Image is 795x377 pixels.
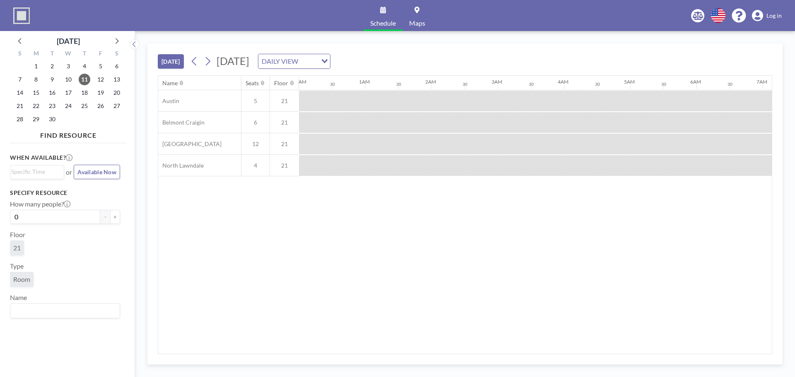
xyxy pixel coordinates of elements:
span: 21 [13,244,21,252]
label: Type [10,262,24,270]
span: Thursday, September 4, 2025 [79,60,90,72]
span: Thursday, September 18, 2025 [79,87,90,98]
span: Thursday, September 25, 2025 [79,100,90,112]
button: [DATE] [158,54,184,69]
input: Search for option [11,305,115,316]
span: Sunday, September 7, 2025 [14,74,26,85]
span: [GEOGRAPHIC_DATA] [158,140,222,148]
span: Monday, September 22, 2025 [30,100,42,112]
span: Wednesday, September 3, 2025 [63,60,74,72]
button: - [100,210,110,224]
span: Monday, September 1, 2025 [30,60,42,72]
div: Search for option [258,54,330,68]
span: or [66,168,72,176]
span: Saturday, September 20, 2025 [111,87,123,98]
div: 2AM [425,79,436,85]
img: organization-logo [13,7,30,24]
div: 30 [463,82,467,87]
div: 7AM [756,79,767,85]
span: Log in [766,12,782,19]
div: 12AM [293,79,306,85]
span: 12 [241,140,270,148]
span: Tuesday, September 16, 2025 [46,87,58,98]
div: 1AM [359,79,370,85]
div: 30 [396,82,401,87]
span: Thursday, September 11, 2025 [79,74,90,85]
span: Sunday, September 21, 2025 [14,100,26,112]
h3: Specify resource [10,189,120,197]
span: Sunday, September 28, 2025 [14,113,26,125]
div: 30 [529,82,534,87]
div: 30 [595,82,600,87]
div: S [108,49,125,60]
span: Wednesday, September 17, 2025 [63,87,74,98]
div: 30 [728,82,732,87]
div: M [28,49,44,60]
span: Tuesday, September 23, 2025 [46,100,58,112]
div: Search for option [10,166,64,178]
div: Floor [274,79,288,87]
button: + [110,210,120,224]
span: Monday, September 15, 2025 [30,87,42,98]
span: Available Now [77,168,116,175]
div: F [92,49,108,60]
div: 3AM [491,79,502,85]
span: Austin [158,97,179,105]
span: Friday, September 5, 2025 [95,60,106,72]
span: Saturday, September 13, 2025 [111,74,123,85]
div: W [60,49,77,60]
div: 6AM [690,79,701,85]
span: Friday, September 19, 2025 [95,87,106,98]
span: Schedule [370,20,396,26]
input: Search for option [11,167,59,176]
div: [DATE] [57,35,80,47]
span: 21 [270,162,299,169]
span: Friday, September 26, 2025 [95,100,106,112]
span: 4 [241,162,270,169]
span: Tuesday, September 9, 2025 [46,74,58,85]
div: Search for option [10,304,120,318]
button: Available Now [74,165,120,179]
span: 21 [270,140,299,148]
div: Name [162,79,178,87]
span: Wednesday, September 24, 2025 [63,100,74,112]
div: T [76,49,92,60]
span: Maps [409,20,425,26]
span: Tuesday, September 30, 2025 [46,113,58,125]
div: S [12,49,28,60]
span: Belmont Craigin [158,119,205,126]
span: Monday, September 29, 2025 [30,113,42,125]
span: Saturday, September 6, 2025 [111,60,123,72]
span: Monday, September 8, 2025 [30,74,42,85]
span: Sunday, September 14, 2025 [14,87,26,98]
span: 21 [270,119,299,126]
div: 30 [661,82,666,87]
div: Seats [246,79,259,87]
label: Name [10,293,27,302]
h4: FIND RESOURCE [10,128,127,139]
span: North Lawndale [158,162,204,169]
span: DAILY VIEW [260,56,300,67]
a: Log in [752,10,782,22]
span: 6 [241,119,270,126]
label: How many people? [10,200,70,208]
span: Friday, September 12, 2025 [95,74,106,85]
span: [DATE] [217,55,249,67]
div: 4AM [558,79,569,85]
div: T [44,49,60,60]
span: Wednesday, September 10, 2025 [63,74,74,85]
div: 30 [330,82,335,87]
span: Saturday, September 27, 2025 [111,100,123,112]
label: Floor [10,231,25,239]
span: 21 [270,97,299,105]
input: Search for option [301,56,316,67]
span: Room [13,275,30,283]
span: 5 [241,97,270,105]
span: Tuesday, September 2, 2025 [46,60,58,72]
div: 5AM [624,79,635,85]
